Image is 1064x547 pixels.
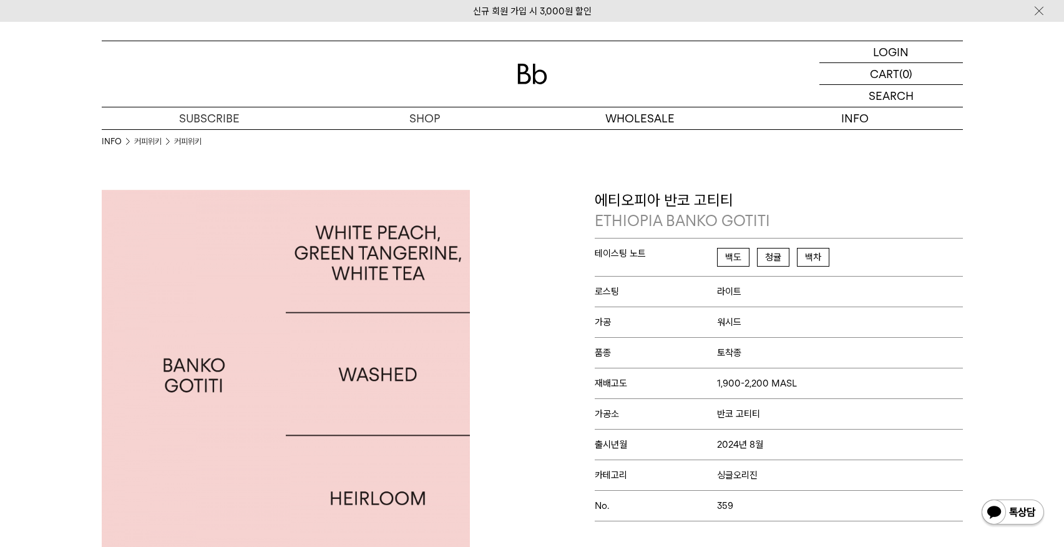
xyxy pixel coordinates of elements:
span: 출시년월 [595,439,718,450]
span: 가공 [595,317,718,328]
p: ETHIOPIA BANKO GOTITI [595,210,963,232]
p: CART [870,63,899,84]
span: 로스팅 [595,286,718,297]
p: (0) [899,63,912,84]
li: INFO [102,136,134,148]
img: 카카오톡 채널 1:1 채팅 버튼 [980,498,1045,528]
span: 싱글오리진 [717,470,758,481]
span: 테이스팅 노트 [595,248,718,259]
a: 커피위키 [174,136,202,148]
span: 359 [717,500,733,511]
span: No. [595,500,718,511]
span: 백차 [797,248,829,267]
p: SEARCH [869,85,914,107]
a: SUBSCRIBE [102,107,317,129]
p: LOGIN [873,41,909,62]
p: WHOLESALE [532,107,748,129]
span: 백도 [717,248,749,267]
span: 2024년 8월 [717,439,763,450]
a: SHOP [317,107,532,129]
a: 신규 회원 가입 시 3,000원 할인 [473,6,592,17]
span: 1,900-2,200 MASL [717,378,797,389]
span: 토착종 [717,347,741,358]
a: LOGIN [819,41,963,63]
a: CART (0) [819,63,963,85]
span: 워시드 [717,317,741,328]
p: INFO [748,107,963,129]
p: 에티오피아 반코 고티티 [595,190,963,232]
span: 반코 고티티 [717,408,760,420]
img: 로고 [517,64,547,84]
a: 커피위키 [134,136,162,148]
span: 라이트 [717,286,741,297]
span: 재배고도 [595,378,718,389]
span: 품종 [595,347,718,358]
span: 청귤 [757,248,789,267]
span: 카테고리 [595,470,718,481]
span: 가공소 [595,408,718,420]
